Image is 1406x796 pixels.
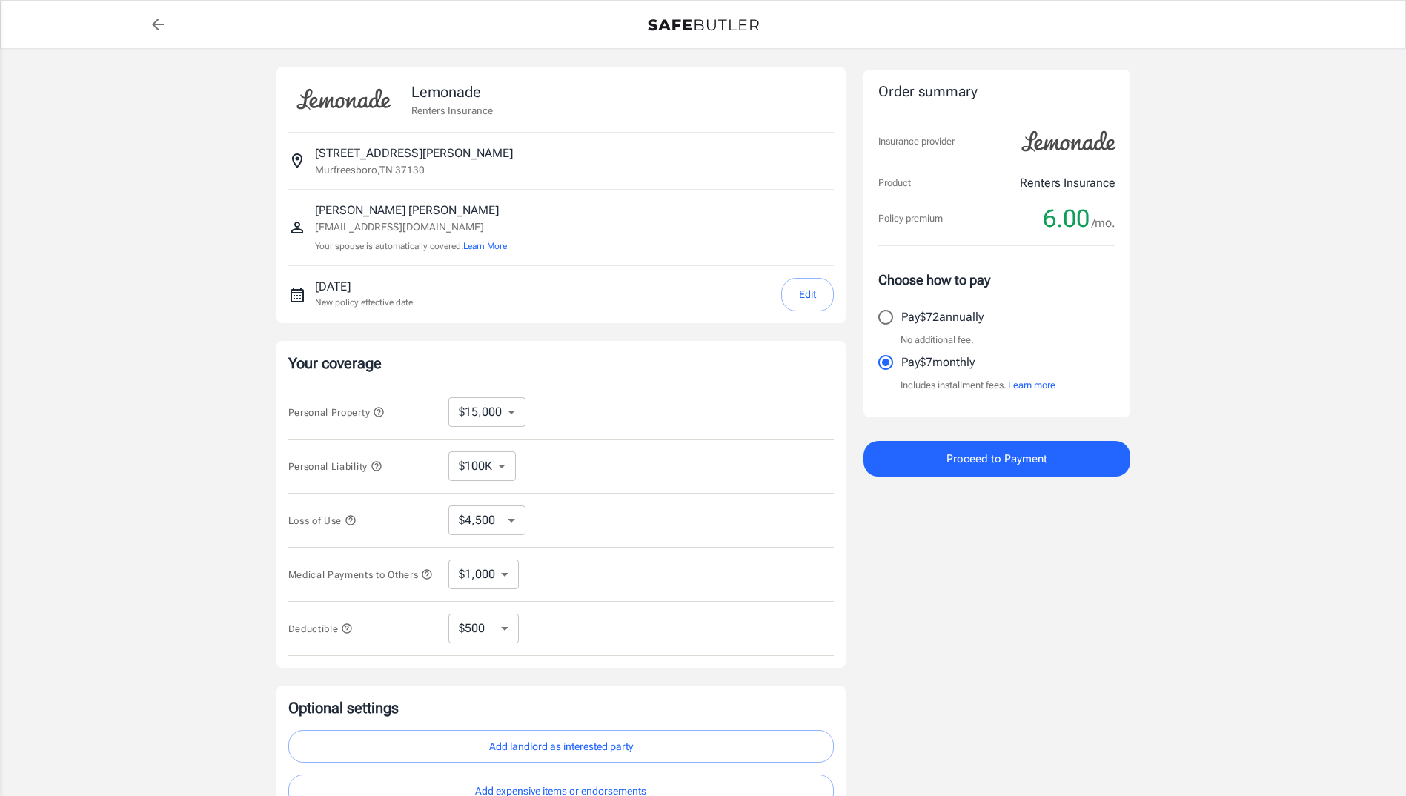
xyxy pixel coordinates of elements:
[288,353,834,374] p: Your coverage
[1013,121,1124,162] img: Lemonade
[288,286,306,304] svg: New policy start date
[1043,204,1090,233] span: 6.00
[1092,213,1115,233] span: /mo.
[288,730,834,763] button: Add landlord as interested party
[315,219,507,235] p: [EMAIL_ADDRESS][DOMAIN_NAME]
[863,441,1130,477] button: Proceed to Payment
[411,103,493,118] p: Renters Insurance
[288,403,385,421] button: Personal Property
[288,407,385,418] span: Personal Property
[288,569,434,580] span: Medical Payments to Others
[878,134,955,149] p: Insurance provider
[411,81,493,103] p: Lemonade
[315,239,507,253] p: Your spouse is automatically covered.
[648,19,759,31] img: Back to quotes
[901,308,984,326] p: Pay $72 annually
[288,511,357,529] button: Loss of Use
[315,162,425,177] p: Murfreesboro , TN 37130
[781,278,834,311] button: Edit
[878,270,1115,290] p: Choose how to pay
[878,82,1115,103] div: Order summary
[288,515,357,526] span: Loss of Use
[288,79,399,120] img: Lemonade
[878,176,911,190] p: Product
[288,697,834,718] p: Optional settings
[901,354,975,371] p: Pay $7 monthly
[315,145,513,162] p: [STREET_ADDRESS][PERSON_NAME]
[288,457,382,475] button: Personal Liability
[901,333,974,348] p: No additional fee.
[878,211,943,226] p: Policy premium
[288,566,434,583] button: Medical Payments to Others
[1020,174,1115,192] p: Renters Insurance
[315,202,507,219] p: [PERSON_NAME] [PERSON_NAME]
[946,449,1047,468] span: Proceed to Payment
[463,239,507,253] button: Learn More
[288,461,382,472] span: Personal Liability
[901,378,1055,393] p: Includes installment fees.
[288,623,354,634] span: Deductible
[315,278,413,296] p: [DATE]
[143,10,173,39] a: back to quotes
[288,219,306,236] svg: Insured person
[315,296,413,309] p: New policy effective date
[288,620,354,637] button: Deductible
[288,152,306,170] svg: Insured address
[1008,378,1055,393] button: Learn more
